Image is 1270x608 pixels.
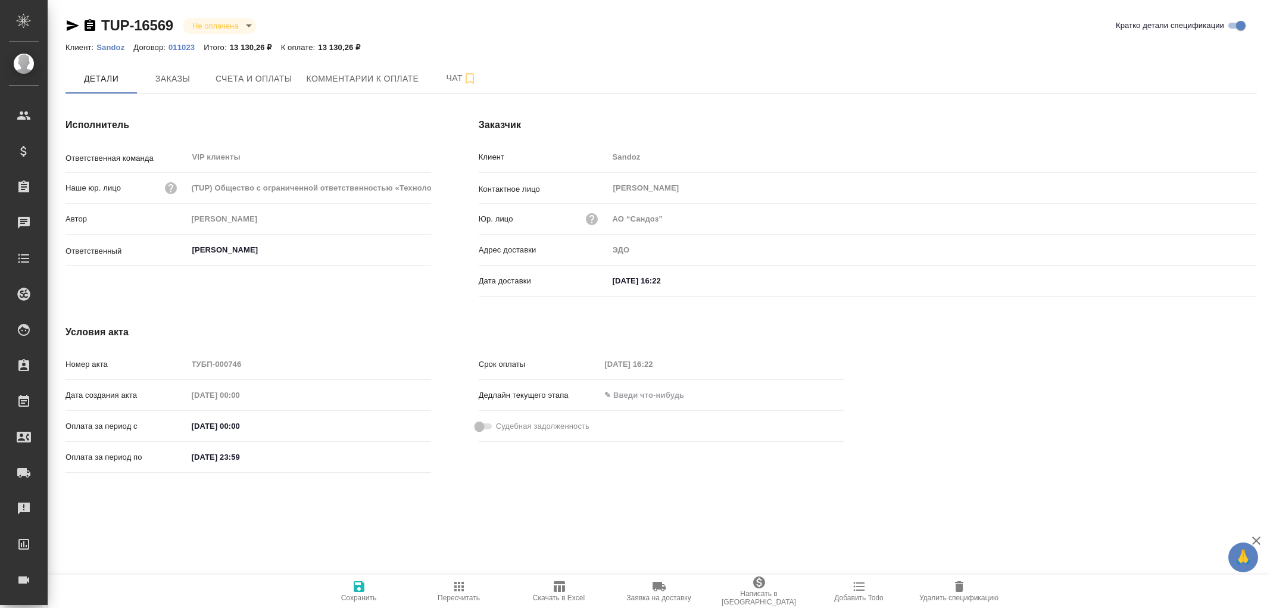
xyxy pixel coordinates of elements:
[65,245,188,257] p: Ответственный
[133,43,168,52] p: Договор:
[318,43,369,52] p: 13 130,26 ₽
[1228,542,1258,572] button: 🙏
[65,43,96,52] p: Клиент:
[230,43,281,52] p: 13 130,26 ₽
[600,386,704,404] input: ✎ Введи что-нибудь
[65,118,431,132] h4: Исполнитель
[479,244,609,256] p: Адрес доставки
[307,71,419,86] span: Комментарии к оплате
[609,241,1257,258] input: Пустое поле
[1116,20,1224,32] span: Кратко детали спецификации
[204,43,229,52] p: Итого:
[168,43,204,52] p: 011023
[188,386,292,404] input: Пустое поле
[216,71,292,86] span: Счета и оплаты
[496,420,589,432] span: Судебная задолженность
[65,358,188,370] p: Номер акта
[101,17,173,33] a: TUP-16569
[1233,545,1253,570] span: 🙏
[479,151,609,163] p: Клиент
[65,18,80,33] button: Скопировать ссылку для ЯМессенджера
[479,389,601,401] p: Дедлайн текущего этапа
[479,358,601,370] p: Срок оплаты
[189,21,242,31] button: Не оплачена
[479,213,513,225] p: Юр. лицо
[479,183,609,195] p: Контактное лицо
[433,71,490,86] span: Чат
[188,417,292,435] input: ✎ Введи что-нибудь
[188,210,431,227] input: Пустое поле
[188,448,292,466] input: ✎ Введи что-нибудь
[65,182,121,194] p: Наше юр. лицо
[281,43,319,52] p: К оплате:
[609,210,1257,227] input: Пустое поле
[65,420,188,432] p: Оплата за период с
[609,148,1257,166] input: Пустое поле
[65,325,844,339] h4: Условия акта
[479,275,609,287] p: Дата доставки
[73,71,130,86] span: Детали
[188,179,431,197] input: Пустое поле
[65,152,188,164] p: Ответственная команда
[65,213,188,225] p: Автор
[463,71,477,86] svg: Подписаться
[83,18,97,33] button: Скопировать ссылку
[188,356,431,373] input: Пустое поле
[600,356,704,373] input: Пустое поле
[168,42,204,52] a: 011023
[479,118,1257,132] h4: Заказчик
[609,272,713,289] input: ✎ Введи что-нибудь
[144,71,201,86] span: Заказы
[96,42,133,52] a: Sandoz
[425,249,427,251] button: Open
[65,451,188,463] p: Оплата за период по
[96,43,133,52] p: Sandoz
[183,18,256,34] div: Не оплачена
[65,389,188,401] p: Дата создания акта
